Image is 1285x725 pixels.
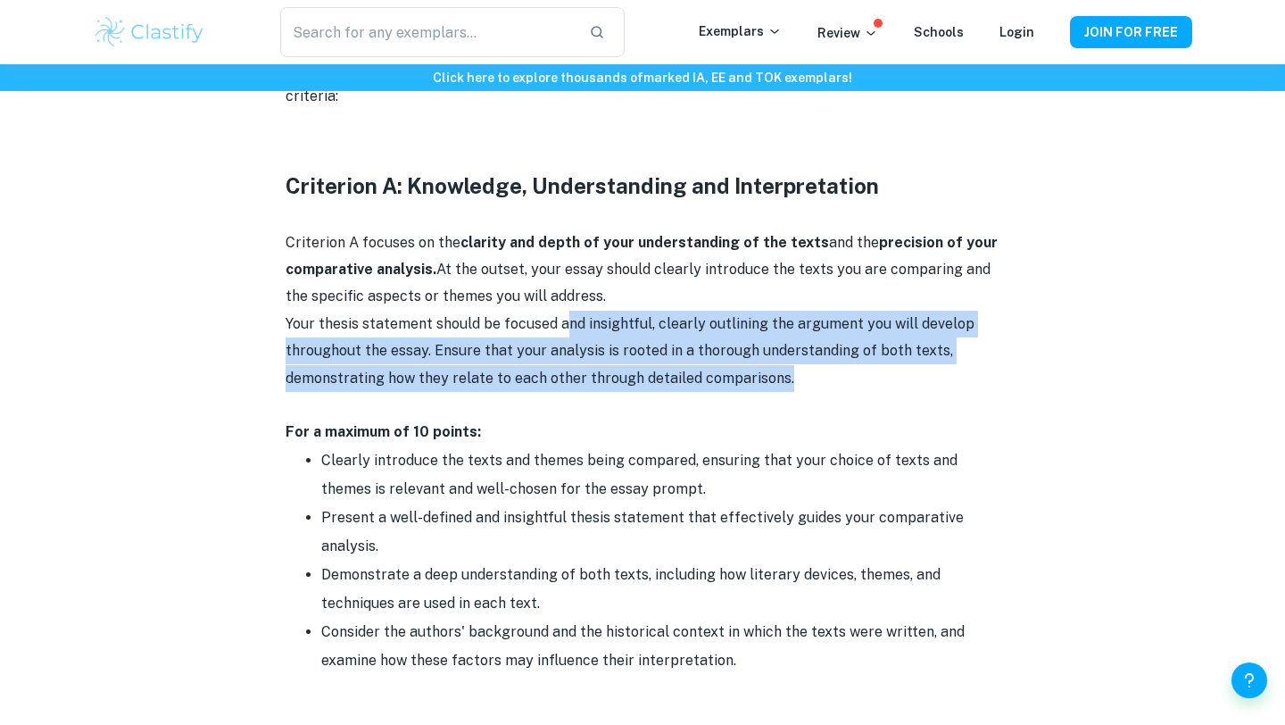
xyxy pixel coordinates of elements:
[999,25,1034,39] a: Login
[460,234,829,251] strong: clarity and depth of your understanding of the texts
[1231,662,1267,698] button: Help and Feedback
[699,21,782,41] p: Exemplars
[286,234,998,278] strong: precision of your comparative analysis.
[1070,16,1192,48] button: JOIN FOR FREE
[286,423,481,440] strong: For a maximum of 10 points:
[817,23,878,43] p: Review
[4,68,1281,87] h6: Click here to explore thousands of marked IA, EE and TOK exemplars !
[286,170,999,202] h3: Criterion A: Knowledge, Understanding and Interpretation
[286,311,999,392] p: Your thesis statement should be focused and insightful, clearly outlining the argument you will d...
[321,561,999,618] li: Demonstrate a deep understanding of both texts, including how literary devices, themes, and techn...
[914,25,964,39] a: Schools
[286,229,999,311] p: Criterion A focuses on the and the At the outset, your essay should clearly introduce the texts y...
[321,446,999,504] li: Clearly introduce the texts and themes being compared, ensuring that your choice of texts and the...
[321,618,999,675] li: Consider the authors' background and the historical context in which the texts were written, and ...
[321,504,999,561] li: Present a well-defined and insightful thesis statement that effectively guides your comparative a...
[280,7,575,57] input: Search for any exemplars...
[93,14,206,50] img: Clastify logo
